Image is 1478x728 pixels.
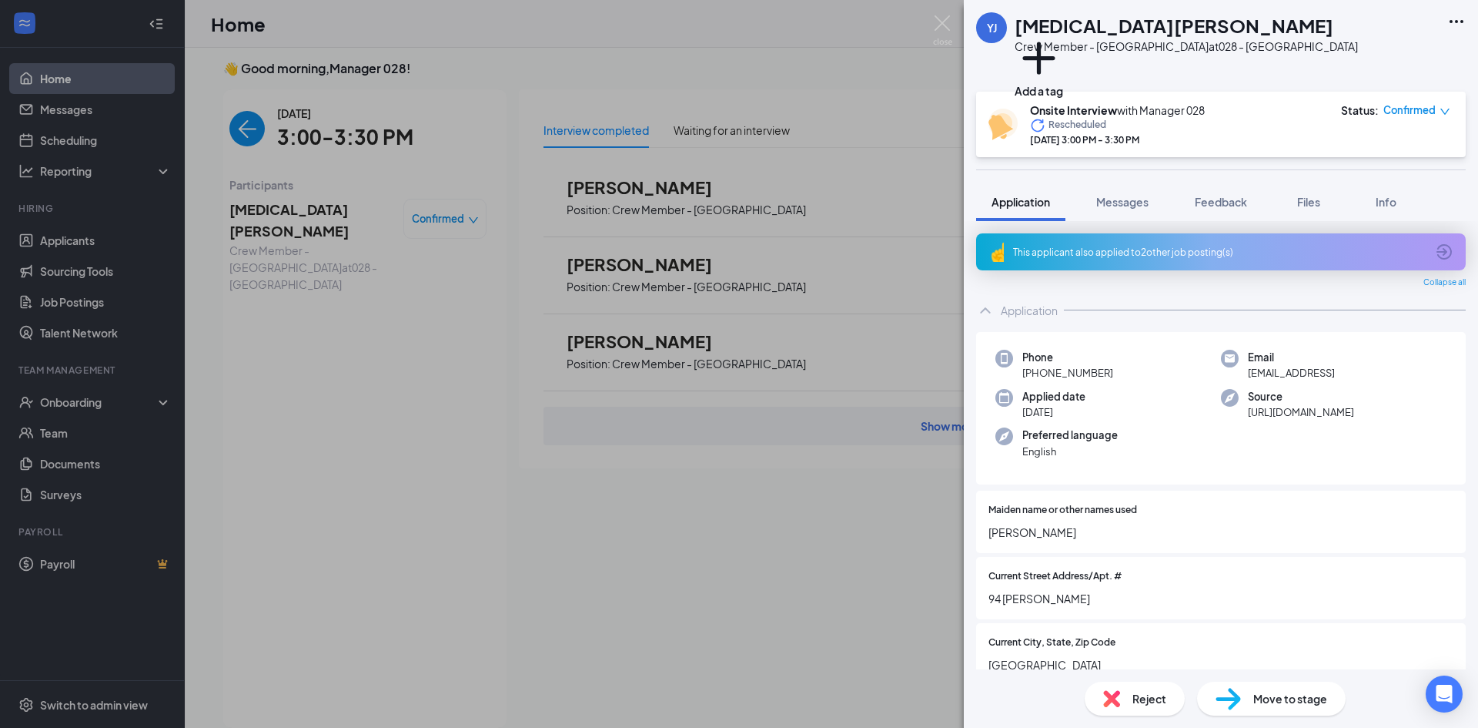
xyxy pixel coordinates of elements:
span: Files [1297,195,1320,209]
div: Application [1001,303,1058,318]
span: [GEOGRAPHIC_DATA] [988,656,1453,673]
span: Rescheduled [1048,118,1106,133]
span: Move to stage [1253,690,1327,707]
span: Confirmed [1383,102,1436,118]
svg: ChevronUp [976,301,995,320]
span: English [1022,444,1118,459]
span: Info [1376,195,1396,209]
span: 94 [PERSON_NAME] [988,590,1453,607]
span: Current Street Address/Apt. # [988,569,1122,584]
span: Application [991,195,1050,209]
span: Phone [1022,350,1113,365]
span: Reject [1132,690,1166,707]
span: Feedback [1195,195,1247,209]
svg: Plus [1015,34,1063,82]
div: Open Intercom Messenger [1426,676,1463,713]
div: [DATE] 3:00 PM - 3:30 PM [1030,133,1205,146]
div: This applicant also applied to 2 other job posting(s) [1013,246,1426,259]
svg: Loading [1030,118,1045,133]
span: [DATE] [1022,404,1085,420]
span: [PERSON_NAME] [988,524,1453,541]
div: Crew Member - [GEOGRAPHIC_DATA] at 028 - [GEOGRAPHIC_DATA] [1015,39,1358,54]
div: Status : [1341,102,1379,118]
b: Onsite Interview [1030,103,1117,117]
span: Preferred language [1022,428,1118,443]
span: down [1440,106,1450,117]
button: PlusAdd a tag [1015,34,1063,99]
span: [EMAIL_ADDRESS] [1248,365,1335,381]
svg: Ellipses [1447,12,1466,31]
span: Messages [1096,195,1149,209]
span: [URL][DOMAIN_NAME] [1248,404,1354,420]
div: YJ [987,20,997,35]
span: Maiden name or other names used [988,503,1137,518]
span: [PHONE_NUMBER] [1022,365,1113,381]
div: with Manager 028 [1030,102,1205,118]
svg: ArrowCircle [1435,243,1453,261]
span: Source [1248,389,1354,404]
span: Applied date [1022,389,1085,404]
span: Email [1248,350,1335,365]
span: Collapse all [1423,277,1466,289]
h1: [MEDICAL_DATA][PERSON_NAME] [1015,12,1333,39]
span: Current City, State, Zip Code [988,636,1115,650]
